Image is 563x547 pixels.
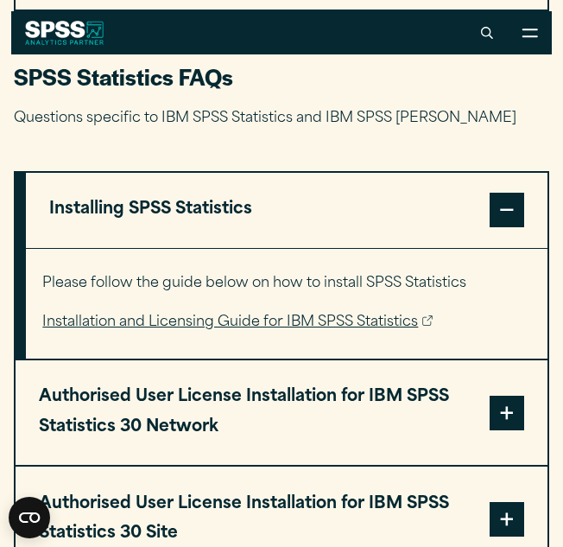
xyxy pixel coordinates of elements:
p: Questions specific to IBM SPSS Statistics and IBM SPSS [PERSON_NAME] [14,106,549,131]
button: Installing SPSS Statistics [26,173,547,248]
img: SPSS White Logo [25,21,104,45]
button: Authorised User License Installation for IBM SPSS Statistics 30 Network [16,360,547,465]
button: Open CMP widget [9,497,50,538]
p: Please follow the guide below on how to install SPSS Statistics [42,271,530,296]
h2: SPSS Statistics FAQs [14,62,549,92]
a: Installation and Licensing Guide for IBM SPSS Statistics [42,310,433,335]
div: Installing SPSS Statistics [26,248,547,359]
